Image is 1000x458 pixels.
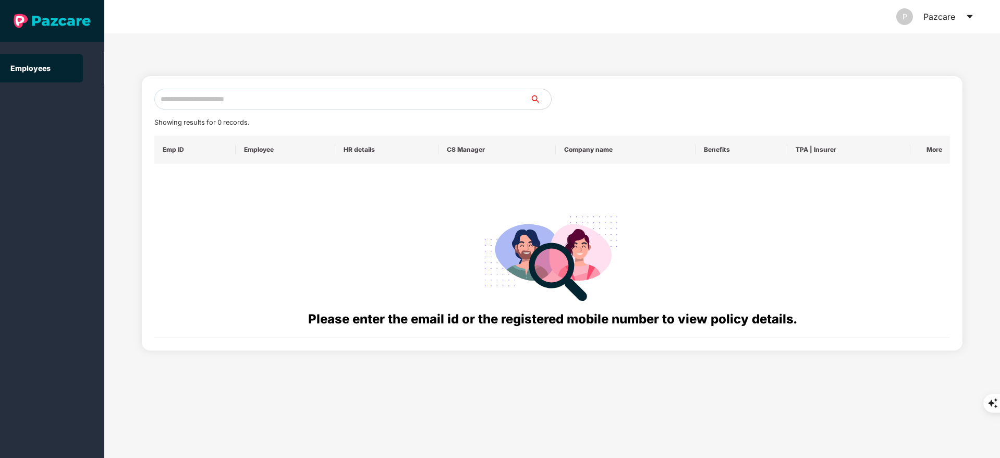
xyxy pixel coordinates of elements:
[477,203,627,309] img: svg+xml;base64,PHN2ZyB4bWxucz0iaHR0cDovL3d3dy53My5vcmcvMjAwMC9zdmciIHdpZHRoPSIyODgiIGhlaWdodD0iMj...
[308,311,797,327] span: Please enter the email id or the registered mobile number to view policy details.
[154,136,236,164] th: Emp ID
[10,64,51,73] a: Employees
[154,118,249,126] span: Showing results for 0 records.
[530,95,551,103] span: search
[556,136,696,164] th: Company name
[903,8,907,25] span: P
[438,136,556,164] th: CS Manager
[530,89,552,110] button: search
[966,13,974,21] span: caret-down
[335,136,438,164] th: HR details
[696,136,787,164] th: Benefits
[787,136,910,164] th: TPA | Insurer
[236,136,335,164] th: Employee
[910,136,950,164] th: More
